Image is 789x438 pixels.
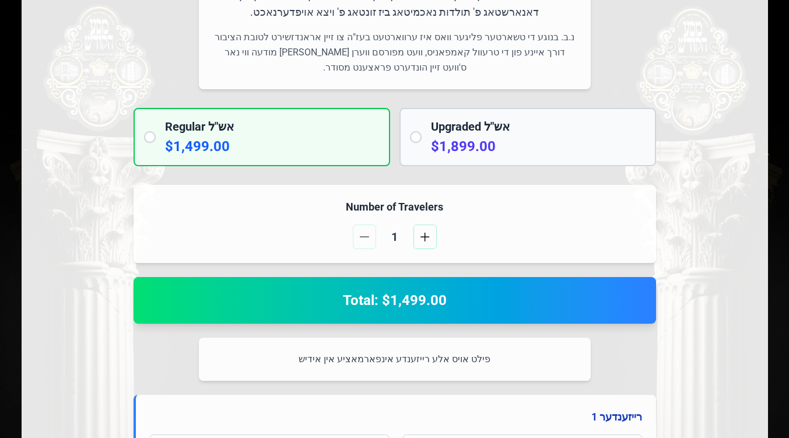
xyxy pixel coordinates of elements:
p: $1,899.00 [431,137,646,156]
h2: Upgraded אש"ל [431,118,646,135]
p: נ.ב. בנוגע די טשארטער פליגער וואס איז ערווארטעט בעז"ה צו זיין אראנדזשירט לטובת הציבור דורך איינע ... [213,30,577,75]
h2: Total: $1,499.00 [148,291,642,310]
h2: Regular אש"ל [165,118,380,135]
h4: רייזענדער 1 [150,409,642,425]
p: פילט אויס אלע רייזענדע אינפארמאציע אין אידיש [213,352,577,367]
span: 1 [381,229,409,245]
h4: Number of Travelers [148,199,642,215]
p: $1,499.00 [165,137,380,156]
